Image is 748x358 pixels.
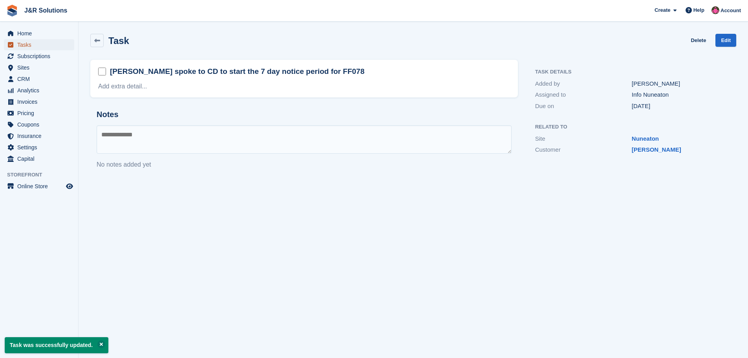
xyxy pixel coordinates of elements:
img: stora-icon-8386f47178a22dfd0bd8f6a31ec36ba5ce8667c1dd55bd0f319d3a0aa187defe.svg [6,5,18,17]
a: Add extra detail... [98,83,147,90]
span: Help [693,6,704,14]
div: Site [535,134,632,143]
span: Online Store [17,181,64,192]
a: Nuneaton [632,135,659,142]
span: Analytics [17,85,64,96]
h2: Related to [535,124,728,130]
a: menu [4,51,74,62]
img: Julie Morgan [711,6,719,14]
h2: [PERSON_NAME] spoke to CD to start the 7 day notice period for FF078 [110,66,364,77]
div: Due on [535,102,632,111]
a: J&R Solutions [21,4,70,17]
h2: Task Details [535,69,728,75]
a: menu [4,28,74,39]
span: Create [655,6,670,14]
div: Added by [535,79,632,88]
div: Info Nuneaton [632,90,728,99]
a: menu [4,73,74,84]
span: Settings [17,142,64,153]
a: menu [4,119,74,130]
span: No notes added yet [97,161,151,168]
span: Coupons [17,119,64,130]
span: Capital [17,153,64,164]
a: menu [4,85,74,96]
a: menu [4,96,74,107]
span: Subscriptions [17,51,64,62]
a: menu [4,62,74,73]
p: Task was successfully updated. [5,337,108,353]
a: menu [4,181,74,192]
span: Invoices [17,96,64,107]
a: [PERSON_NAME] [632,146,681,153]
h2: Task [108,35,129,46]
span: CRM [17,73,64,84]
a: menu [4,130,74,141]
a: Delete [691,34,706,47]
h2: Notes [97,110,512,119]
div: Customer [535,145,632,154]
span: Account [721,7,741,15]
div: Assigned to [535,90,632,99]
a: menu [4,39,74,50]
a: Preview store [65,182,74,191]
span: Pricing [17,108,64,119]
div: [PERSON_NAME] [632,79,728,88]
a: Edit [715,34,736,47]
span: Tasks [17,39,64,50]
a: menu [4,153,74,164]
a: menu [4,108,74,119]
span: Home [17,28,64,39]
span: Sites [17,62,64,73]
div: [DATE] [632,102,728,111]
span: Insurance [17,130,64,141]
span: Storefront [7,171,78,179]
a: menu [4,142,74,153]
